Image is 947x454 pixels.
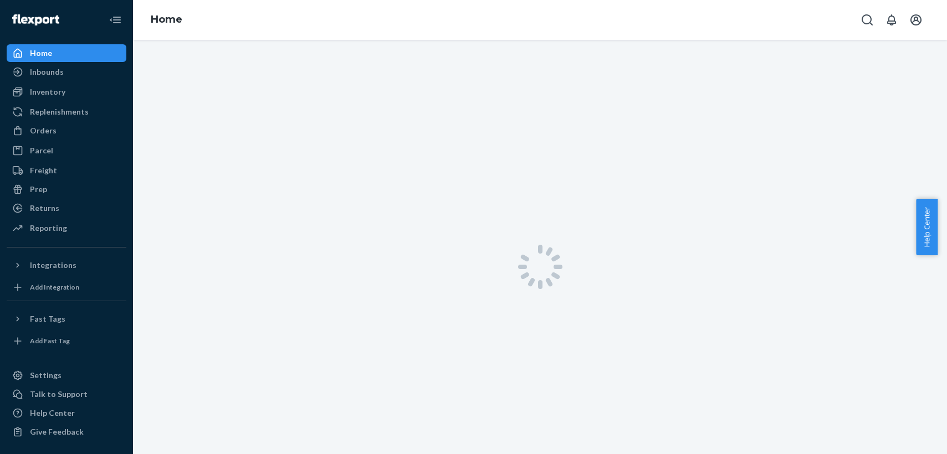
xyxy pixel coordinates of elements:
[916,199,938,255] button: Help Center
[30,313,65,324] div: Fast Tags
[30,203,59,214] div: Returns
[30,125,57,136] div: Orders
[30,370,62,381] div: Settings
[7,142,126,159] a: Parcel
[30,106,89,117] div: Replenishments
[30,48,52,59] div: Home
[7,332,126,350] a: Add Fast Tag
[142,4,191,36] ol: breadcrumbs
[30,407,75,419] div: Help Center
[7,162,126,179] a: Freight
[30,66,64,78] div: Inbounds
[905,9,927,31] button: Open account menu
[7,199,126,217] a: Returns
[7,367,126,384] a: Settings
[7,278,126,296] a: Add Integration
[30,184,47,195] div: Prep
[151,13,182,25] a: Home
[30,165,57,176] div: Freight
[7,256,126,274] button: Integrations
[7,103,126,121] a: Replenishments
[7,385,126,403] button: Talk to Support
[7,423,126,441] button: Give Feedback
[30,260,76,271] div: Integrations
[7,44,126,62] a: Home
[30,86,65,97] div: Inventory
[7,404,126,422] a: Help Center
[856,9,878,31] button: Open Search Box
[30,223,67,234] div: Reporting
[12,14,59,25] img: Flexport logo
[7,180,126,198] a: Prep
[7,310,126,328] button: Fast Tags
[7,63,126,81] a: Inbounds
[30,145,53,156] div: Parcel
[30,426,84,437] div: Give Feedback
[30,282,79,292] div: Add Integration
[7,83,126,101] a: Inventory
[7,122,126,140] a: Orders
[104,9,126,31] button: Close Navigation
[881,9,903,31] button: Open notifications
[30,389,88,400] div: Talk to Support
[30,336,70,345] div: Add Fast Tag
[7,219,126,237] a: Reporting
